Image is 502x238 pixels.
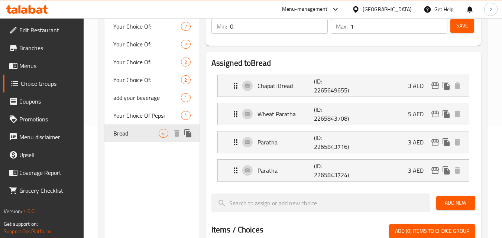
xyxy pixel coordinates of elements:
a: Choice Groups [3,75,84,92]
p: 3 AED [408,81,430,90]
a: Menus [3,57,84,75]
span: Save [456,21,468,30]
h2: Items / Choices [211,224,263,235]
a: Edit Restaurant [3,21,84,39]
a: Coverage Report [3,164,84,182]
a: Support.OpsPlatform [4,226,51,236]
p: Chapati Bread [258,81,314,90]
button: delete [452,108,463,120]
span: 2 [181,76,190,84]
div: Your Choice Of:2 [104,53,199,71]
span: 4 [159,130,168,137]
button: duplicate [441,165,452,176]
div: Choices [181,40,190,49]
p: Paratha [258,138,314,147]
button: duplicate [441,108,452,120]
p: (ID: 2265843716) [314,133,352,151]
a: Menu disclaimer [3,128,84,146]
div: Choices [181,58,190,66]
span: Menus [19,61,78,70]
li: Expand [211,72,475,100]
span: Upsell [19,150,78,159]
li: Expand [211,100,475,128]
div: Bread4deleteduplicate [104,124,199,142]
span: Bread [113,129,159,138]
button: edit [430,165,441,176]
p: 3 AED [408,166,430,175]
div: Choices [159,129,168,138]
li: Expand [211,128,475,156]
span: Promotions [19,115,78,124]
div: add your beverage1 [104,89,199,107]
p: Wheat Paratha [258,110,314,118]
span: Menu disclaimer [19,133,78,141]
button: edit [430,80,441,91]
div: Choices [181,75,190,84]
a: Grocery Checklist [3,182,84,199]
span: 2 [181,23,190,30]
input: search [211,193,430,212]
a: Upsell [3,146,84,164]
li: Expand [211,156,475,185]
div: Your Choice Of:2 [104,17,199,35]
p: Min: [217,22,227,31]
span: 1 [181,112,190,119]
span: Coverage Report [19,168,78,177]
span: Edit Restaurant [19,26,78,35]
p: Max: [336,22,347,31]
div: Expand [218,103,469,125]
button: duplicate [441,137,452,148]
button: Save [450,19,474,33]
div: Expand [218,75,469,97]
h2: Assigned to Bread [211,58,475,69]
button: duplicate [182,128,194,139]
span: Choice Groups [21,79,78,88]
div: Your Choice Of Pepsi1 [104,107,199,124]
p: (ID: 2265843708) [314,105,352,123]
button: delete [452,80,463,91]
p: (ID: 2265843724) [314,162,352,179]
span: Branches [19,43,78,52]
a: Promotions [3,110,84,128]
span: Add New [442,198,469,208]
div: Your Choice Of:2 [104,35,199,53]
span: Grocery Checklist [19,186,78,195]
p: (ID: 2265649655) [314,77,352,95]
p: 5 AED [408,110,430,118]
div: Your Choice Of:2 [104,71,199,89]
button: delete [171,128,182,139]
span: add your beverage [113,93,181,102]
span: z [490,5,492,13]
span: 1.0.0 [23,206,35,216]
span: Get support on: [4,219,38,229]
button: delete [452,165,463,176]
span: Coupons [19,97,78,106]
span: Your Choice Of: [113,58,181,66]
a: Branches [3,39,84,57]
button: Add New [436,196,475,210]
div: Choices [181,111,190,120]
div: Menu-management [282,5,328,14]
span: 1 [181,94,190,101]
span: Your Choice Of: [113,22,181,31]
span: Version: [4,206,22,216]
p: Paratha [258,166,314,175]
button: duplicate [441,80,452,91]
div: Choices [181,22,190,31]
div: Expand [218,160,469,181]
span: Your Choice Of Pepsi [113,111,181,120]
span: Your Choice Of: [113,75,181,84]
button: delete [452,137,463,148]
a: Coupons [3,92,84,110]
span: 2 [181,59,190,66]
div: Choices [181,93,190,102]
span: Your Choice Of: [113,40,181,49]
span: 2 [181,41,190,48]
div: Expand [218,131,469,153]
p: 3 AED [408,138,430,147]
button: edit [430,137,441,148]
button: edit [430,108,441,120]
div: [GEOGRAPHIC_DATA] [363,5,412,13]
span: Add (0) items to choice group [395,226,469,236]
button: Add (0) items to choice group [389,224,475,238]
